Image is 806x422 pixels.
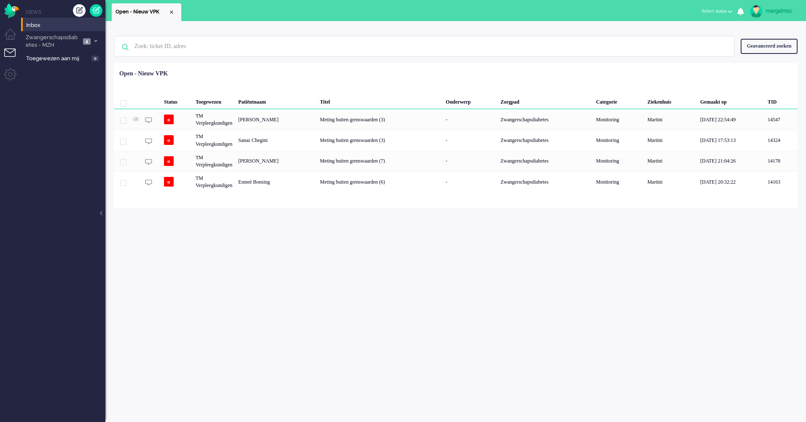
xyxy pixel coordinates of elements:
[317,109,443,130] div: Meting buiten grenswaarden (3)
[765,130,798,150] div: 14324
[696,3,737,21] li: Select status
[765,171,798,192] div: 14163
[112,3,181,21] li: View
[697,130,765,150] div: [DATE] 17:53:13
[697,92,765,109] div: Gemaakt op
[4,29,23,48] li: Dashboard menu
[593,151,645,171] div: Monitoring
[443,171,497,192] div: -
[497,130,593,150] div: Zwangerschapsdiabetes
[443,151,497,171] div: -
[193,92,235,109] div: Toegewezen
[119,69,168,78] div: Open - Nieuw VPK
[90,4,102,17] a: Quick Ticket
[697,109,765,130] div: [DATE] 22:54:49
[741,39,798,53] div: Geavanceerd zoeken
[697,151,765,171] div: [DATE] 21:04:26
[114,151,798,171] div: 14178
[645,130,697,150] div: Martini
[161,92,193,109] div: Status
[497,171,593,192] div: Zwangerschapsdiabetes
[645,171,697,192] div: Martini
[145,179,152,186] img: ic_chat_grey.svg
[701,8,727,14] span: Select status
[114,171,798,192] div: 14163
[83,38,91,45] span: 4
[748,5,798,18] a: margalmsc
[164,135,174,145] span: o
[317,151,443,171] div: Meting buiten grenswaarden (7)
[26,21,105,29] span: Inbox
[765,92,798,109] div: TID
[193,171,235,192] div: TM Verpleegkundigen
[114,36,136,58] img: ic-search-icon.svg
[443,130,497,150] div: -
[593,171,645,192] div: Monitoring
[750,5,763,18] img: avatar
[73,4,86,17] div: Creëer ticket
[24,20,105,29] a: Inbox
[235,171,317,192] div: Esmeé Bonsing
[193,130,235,150] div: TM Verpleegkundigen
[645,109,697,130] div: Martini
[235,92,317,109] div: Patiëntnaam
[4,5,19,12] a: Omnidesk
[128,36,723,56] input: Zoek: ticket ID, adres
[235,151,317,171] div: [PERSON_NAME]
[24,53,105,63] a: Toegewezen aan mij 0
[235,130,317,150] div: Sanaz Chegini
[164,115,174,124] span: o
[765,151,798,171] div: 14178
[317,171,443,192] div: Meting buiten grenswaarden (6)
[497,92,593,109] div: Zorgpad
[26,55,89,63] span: Toegewezen aan mij
[4,3,19,18] img: flow_omnibird.svg
[317,130,443,150] div: Meting buiten grenswaarden (3)
[193,109,235,130] div: TM Verpleegkundigen
[164,177,174,187] span: o
[193,151,235,171] div: TM Verpleegkundigen
[645,151,697,171] div: Martini
[114,109,798,130] div: 14547
[164,156,174,166] span: o
[25,8,105,16] li: Views
[235,109,317,130] div: [PERSON_NAME]
[593,92,645,109] div: Categorie
[91,56,99,62] span: 0
[145,138,152,145] img: ic_chat_grey.svg
[697,171,765,192] div: [DATE] 20:32:22
[645,92,697,109] div: Ziekenhuis
[593,109,645,130] div: Monitoring
[696,5,737,17] button: Select status
[4,48,23,67] li: Tickets menu
[497,151,593,171] div: Zwangerschapsdiabetes
[766,7,798,15] div: margalmsc
[145,158,152,166] img: ic_chat_grey.svg
[317,92,443,109] div: Titel
[4,68,23,87] li: Admin menu
[24,34,81,49] span: Zwangerschapsdiabetes - MZH
[168,9,175,16] div: Close tab
[765,109,798,130] div: 14547
[114,130,798,150] div: 14324
[116,8,168,16] span: Open - Nieuw VPK
[443,92,497,109] div: Onderwerp
[145,117,152,124] img: ic_chat_grey.svg
[443,109,497,130] div: -
[497,109,593,130] div: Zwangerschapsdiabetes
[593,130,645,150] div: Monitoring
